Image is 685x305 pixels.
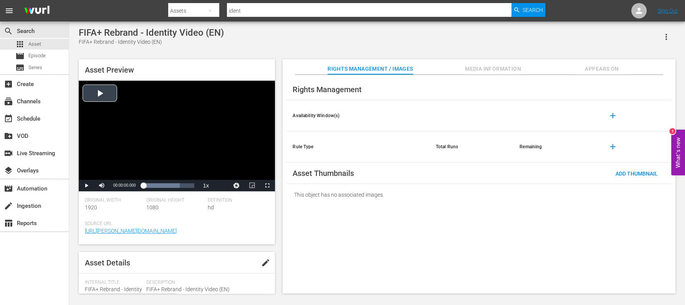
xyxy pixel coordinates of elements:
[85,204,97,211] span: 1920
[603,106,622,125] button: add
[85,221,265,227] span: Source Url
[293,85,362,94] span: Rights Management
[260,180,275,191] button: Fullscreen
[79,27,224,38] div: FIFA+ Rebrand - Identity Video (EN)
[608,111,617,120] span: add
[18,2,55,20] img: ans4CAIJ8jUAAAAAAAAAAAAAAAAAAAAAAAAgQb4GAAAAAAAAAAAAAAAAAAAAAAAAJMjXAAAAAAAAAAAAAAAAAAAAAAAAgAT5G...
[4,27,13,36] span: Search
[15,63,25,72] span: Series
[85,65,134,75] span: Asset Preview
[146,285,265,293] span: FIFA+ Rebrand - Identity Video (EN)
[79,81,275,191] div: Video Player
[609,171,664,177] span: Add Thumbnail
[4,97,13,106] span: Channels
[4,80,13,89] span: Create
[608,142,617,151] span: add
[261,258,270,267] span: edit
[669,128,675,134] div: 1
[146,204,159,211] span: 1080
[430,131,514,162] th: Total Runs
[198,180,213,191] button: Playback Rate
[286,184,672,206] div: This object has no associated images.
[4,219,13,228] span: Reports
[286,131,429,162] th: Rule Type
[671,130,685,176] button: Open Feedback Widget
[208,204,214,211] span: hd
[658,8,678,14] a: Sign Out
[609,166,664,180] button: Add Thumbnail
[28,40,41,48] span: Asset
[4,201,13,211] span: Ingestion
[244,180,260,191] button: Picture-in-Picture
[5,6,14,15] span: menu
[4,184,13,193] span: Automation
[4,114,13,123] span: Schedule
[523,3,543,17] span: Search
[146,280,265,286] span: Description:
[85,258,130,267] span: Asset Details
[85,280,142,286] span: Internal Title:
[4,166,13,175] span: Overlays
[15,51,25,61] span: Episode
[28,52,46,60] span: Episode
[85,286,142,300] span: FIFA+ Rebrand - Identity Video (EN)
[293,169,354,178] span: Asset Thumbnails
[603,138,622,156] button: add
[4,131,13,141] span: VOD
[28,64,42,71] span: Series
[513,131,597,162] th: Remaining
[79,180,94,191] button: Play
[229,180,244,191] button: Jump To Time
[464,64,522,74] span: Media Information
[113,183,136,187] span: 00:00:00.000
[85,197,142,204] span: Original Width
[328,64,413,74] span: Rights Management / Images
[15,40,25,49] span: Asset
[94,180,109,191] button: Mute
[85,228,177,234] a: [URL][PERSON_NAME][DOMAIN_NAME]
[208,197,265,204] span: Definition
[286,100,429,131] th: Availability Window(s)
[143,183,194,188] div: Progress Bar
[256,254,275,272] button: edit
[573,64,630,74] span: Appears On
[79,38,224,46] div: FIFA+ Rebrand - Identity Video (EN)
[146,197,204,204] span: Original Height
[511,3,545,17] button: Search
[4,149,13,158] span: Live Streaming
